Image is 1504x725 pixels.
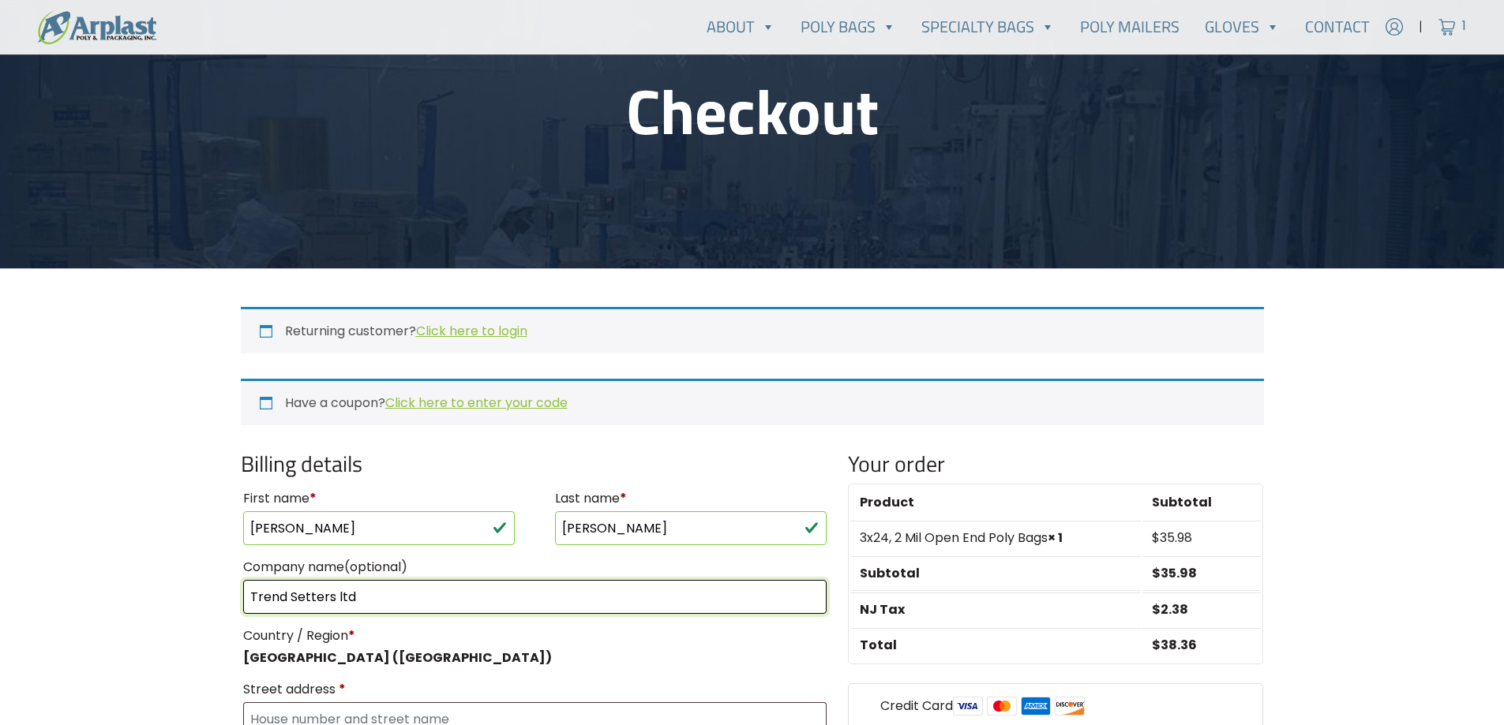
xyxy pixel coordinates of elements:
[953,697,1085,716] img: card-logos.png
[1152,529,1160,547] span: $
[38,10,156,44] img: logo
[1419,17,1423,36] span: |
[880,697,1085,716] label: Credit Card
[241,379,1264,425] div: Have a coupon?
[241,73,1264,148] h1: Checkout
[694,11,788,43] a: About
[416,322,527,340] a: Click here to login
[850,556,1141,591] th: Subtotal
[555,486,827,511] label: Last name
[1462,17,1466,36] span: 1
[788,11,909,43] a: Poly Bags
[1152,529,1192,547] bdi: 35.98
[385,394,568,412] a: Click here to enter your code
[243,677,827,702] label: Street address
[243,555,827,580] label: Company name
[1067,11,1192,43] a: Poly Mailers
[850,592,1141,626] th: NJ Tax
[241,450,830,477] h3: Billing details
[1152,636,1161,654] span: $
[909,11,1067,43] a: Specialty Bags
[850,486,1141,519] th: Product
[1292,11,1382,43] a: Contact
[241,307,1264,353] div: Returning customer?
[1152,564,1161,582] span: $
[243,623,827,648] label: Country / Region
[1142,486,1261,519] th: Subtotal
[1152,636,1197,654] bdi: 38.36
[243,648,552,667] strong: [GEOGRAPHIC_DATA] ([GEOGRAPHIC_DATA])
[1152,600,1161,618] span: $
[1152,600,1188,618] span: 2.38
[243,486,516,511] label: First name
[848,450,1263,477] h3: Your order
[344,558,407,576] span: (optional)
[850,521,1141,555] td: 3x24, 2 Mil Open End Poly Bags
[1048,529,1063,547] strong: × 1
[1152,564,1197,582] bdi: 35.98
[1192,11,1292,43] a: Gloves
[850,628,1141,662] th: Total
